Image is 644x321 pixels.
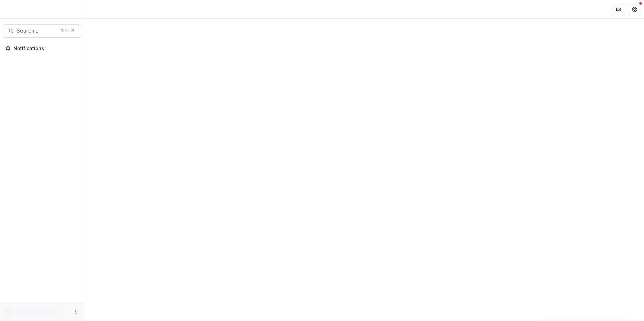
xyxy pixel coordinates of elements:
[612,3,625,16] button: Partners
[59,27,75,35] div: Ctrl + K
[87,4,116,14] nav: breadcrumb
[13,46,78,51] span: Notifications
[628,3,641,16] button: Get Help
[17,28,56,34] span: Search...
[72,308,80,316] button: More
[3,24,81,38] button: Search...
[3,43,81,54] button: Notifications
